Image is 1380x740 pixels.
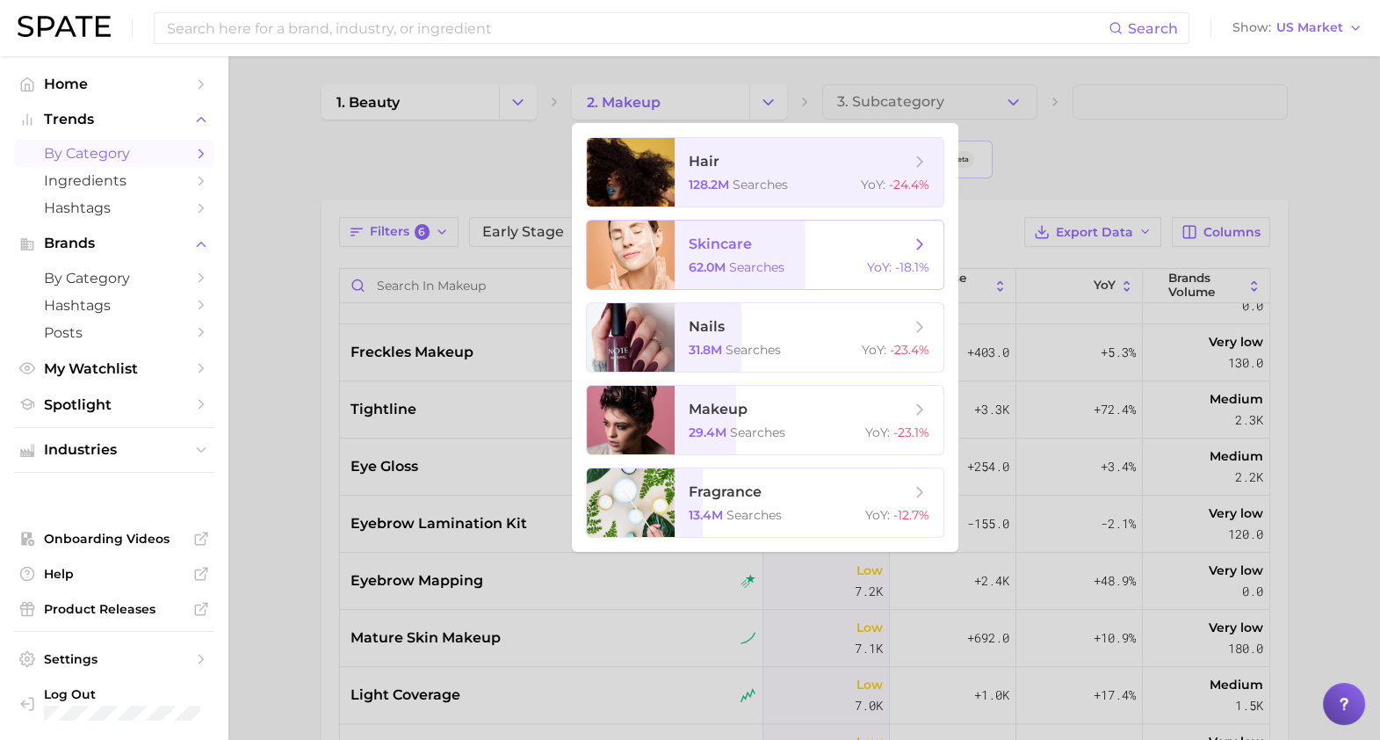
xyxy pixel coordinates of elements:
img: SPATE [18,16,111,37]
span: My Watchlist [44,360,184,377]
span: searches [729,259,784,275]
span: YoY : [861,177,885,192]
a: Hashtags [14,194,214,221]
span: Spotlight [44,396,184,413]
input: Search here for a brand, industry, or ingredient [165,13,1109,43]
span: -23.1% [893,424,929,440]
a: Product Releases [14,596,214,622]
span: Industries [44,442,184,458]
span: YoY : [867,259,892,275]
span: 128.2m [689,177,729,192]
button: Trends [14,106,214,133]
span: Log Out [44,686,244,702]
span: makeup [689,401,748,417]
span: Settings [44,651,184,667]
span: Hashtags [44,200,184,216]
span: skincare [689,236,752,252]
span: Trends [44,112,184,127]
span: Home [44,76,184,92]
a: Settings [14,646,214,672]
span: Hashtags [44,297,184,314]
button: Industries [14,437,214,463]
span: 29.4m [689,424,726,440]
span: fragrance [689,483,762,500]
span: -23.4% [890,342,929,358]
span: searches [730,424,785,440]
a: Home [14,70,214,98]
span: -18.1% [895,259,929,275]
a: by Category [14,140,214,167]
span: -24.4% [889,177,929,192]
span: 62.0m [689,259,726,275]
span: -12.7% [893,507,929,523]
span: searches [733,177,788,192]
span: YoY : [862,342,886,358]
span: Show [1232,23,1271,33]
a: Hashtags [14,292,214,319]
span: by Category [44,145,184,162]
span: Search [1128,20,1178,37]
a: by Category [14,265,214,292]
span: Product Releases [44,601,184,617]
span: searches [726,342,781,358]
span: US Market [1276,23,1343,33]
ul: Change Category [572,123,958,552]
span: searches [726,507,782,523]
span: Help [44,566,184,582]
a: Onboarding Videos [14,526,214,552]
span: Ingredients [44,172,184,189]
a: Log out. Currently logged in with e-mail karina.almeda@itcosmetics.com. [14,681,214,726]
span: by Category [44,270,184,287]
span: Onboarding Videos [44,531,184,547]
button: Brands [14,230,214,257]
span: nails [689,318,725,335]
a: Spotlight [14,391,214,418]
span: Posts [44,324,184,341]
a: Ingredients [14,167,214,194]
button: ShowUS Market [1228,17,1367,40]
span: Brands [44,236,184,251]
a: My Watchlist [14,355,214,382]
span: hair [689,153,719,170]
span: 13.4m [689,507,723,523]
span: YoY : [865,507,890,523]
span: YoY : [865,424,890,440]
span: 31.8m [689,342,722,358]
a: Help [14,561,214,587]
a: Posts [14,319,214,346]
